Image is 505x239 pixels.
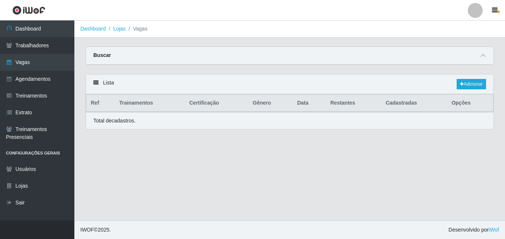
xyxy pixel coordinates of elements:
th: Ref [86,95,115,112]
th: Gênero [248,95,293,112]
li: Vagas [126,25,148,33]
th: Cadastradas [381,95,447,112]
th: Data [293,95,326,112]
span: © 2025 . [80,226,111,234]
a: Dashboard [80,26,106,32]
div: Lista [86,74,493,94]
th: Restantes [326,95,381,112]
span: Desenvolvido por [448,226,499,234]
th: Trainamentos [115,95,185,112]
th: Opções [447,95,493,112]
a: iWof [489,227,499,233]
img: CoreUI Logo [12,6,45,15]
span: IWOF [80,227,94,233]
p: Total de cadastros. [93,117,136,125]
th: Certificação [185,95,248,112]
a: Adicionar [457,79,486,89]
nav: breadcrumb [74,20,505,38]
strong: Buscar [93,52,111,58]
a: Lojas [113,26,125,32]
